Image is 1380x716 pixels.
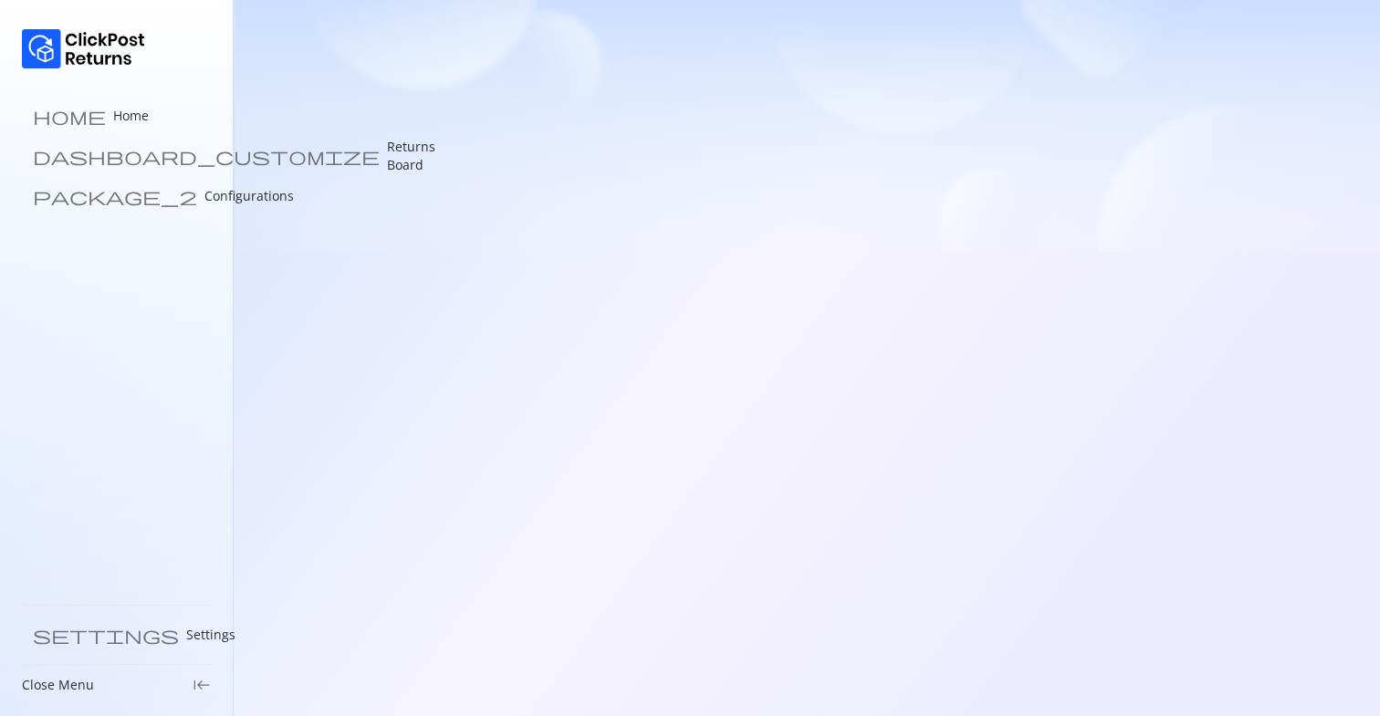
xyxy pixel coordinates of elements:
a: package_2 Configurations [22,178,211,214]
p: Configurations [204,187,294,205]
p: Settings [186,626,235,644]
span: dashboard_customize [33,147,380,165]
span: keyboard_tab_rtl [193,676,211,694]
a: home Home [22,98,211,134]
img: Logo [22,29,145,68]
p: Close Menu [22,676,94,694]
span: settings [33,626,179,644]
p: Returns Board [387,138,435,174]
div: Close Menukeyboard_tab_rtl [22,676,211,694]
p: Home [113,107,149,125]
a: settings Settings [22,617,211,653]
span: package_2 [33,187,197,205]
a: dashboard_customize Returns Board [22,138,211,174]
span: home [33,107,106,125]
